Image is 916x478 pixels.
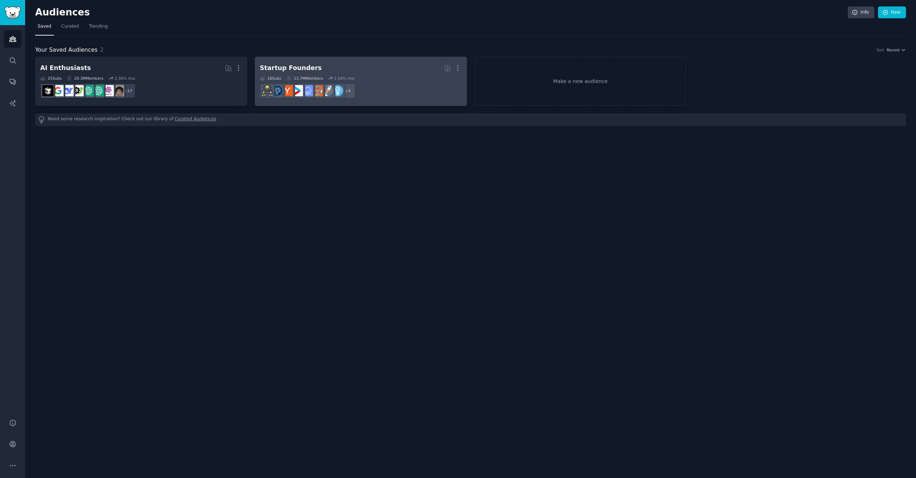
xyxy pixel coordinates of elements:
[114,76,135,81] div: 2.36 % /mo
[175,116,216,124] a: Curated Audiences
[262,85,273,96] img: growmybusiness
[35,57,247,106] a: AI Enthusiasts25Subs20.3MMembers2.36% /mo+17ArtificalIntelligenceOpenAIDevchatgpt_prompts_chatgpt...
[286,76,323,81] div: 13.7M Members
[340,83,355,98] div: + 8
[113,85,124,96] img: ArtificalIntelligence
[93,85,104,96] img: chatgpt_prompts_
[73,85,84,96] img: AItoolsCatalog
[35,46,98,55] span: Your Saved Audiences
[40,64,91,73] div: AI Enthusiasts
[103,85,114,96] img: OpenAIDev
[282,85,293,96] img: ycombinator
[887,47,906,52] button: Recent
[35,113,906,126] div: Need some research inspiration? Check out our library of
[292,85,303,96] img: startup
[35,7,848,18] h2: Audiences
[61,23,79,30] span: Curated
[83,85,94,96] img: chatgpt_promptDesign
[848,6,874,19] a: Info
[260,76,281,81] div: 16 Sub s
[42,85,53,96] img: cursor
[322,85,333,96] img: startups
[87,21,110,36] a: Trending
[475,57,687,106] a: Make a new audience
[334,76,355,81] div: 1.54 % /mo
[312,85,323,96] img: EntrepreneurRideAlong
[59,21,81,36] a: Curated
[302,85,313,96] img: SaaS
[38,23,51,30] span: Saved
[40,76,62,81] div: 25 Sub s
[272,85,283,96] img: Entrepreneurship
[332,85,343,96] img: Entrepreneur
[67,76,103,81] div: 20.3M Members
[100,46,104,53] span: 2
[35,21,54,36] a: Saved
[89,23,108,30] span: Trending
[255,57,467,106] a: Startup Founders16Subs13.7MMembers1.54% /mo+8EntrepreneurstartupsEntrepreneurRideAlongSaaSstartup...
[877,47,884,52] div: Sort
[878,6,906,19] a: New
[121,83,136,98] div: + 17
[52,85,64,96] img: GoogleGeminiAI
[4,6,21,19] img: GummySearch logo
[260,64,322,73] div: Startup Founders
[887,47,899,52] span: Recent
[62,85,74,96] img: DeepSeek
